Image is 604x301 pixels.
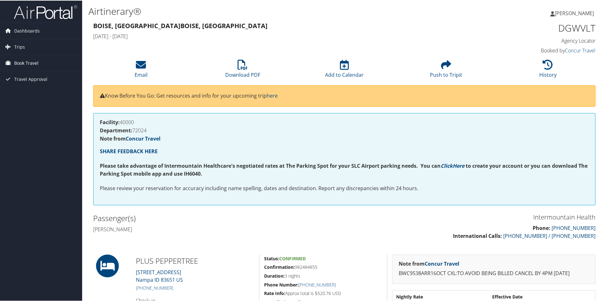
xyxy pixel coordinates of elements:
h5: 982484855 [264,263,382,270]
a: Email [135,63,148,78]
h4: Booked by [477,46,595,53]
a: here [267,92,278,99]
img: airportal-logo.png [14,4,77,19]
span: Travel Approval [14,71,47,87]
a: SHARE FEEDBACK HERE [100,147,158,154]
h2: PLUS PEPPERTREE [136,255,254,266]
a: [PHONE_NUMBER] / [PHONE_NUMBER] [503,232,595,239]
a: [PHONE_NUMBER] [552,224,595,231]
a: [PHONE_NUMBER] [136,284,173,290]
p: Know Before You Go: Get resources and info for your upcoming trip [100,91,589,99]
strong: Please take advantage of Intermountain Healthcare's negotiated rates at The Parking Spot for your... [100,162,441,169]
span: Dashboards [14,22,40,38]
a: Here [453,162,464,169]
a: Add to Calendar [325,63,364,78]
strong: Rate Info: [264,290,285,296]
strong: Boise, [GEOGRAPHIC_DATA] Boise, [GEOGRAPHIC_DATA] [93,21,268,29]
span: Book Travel [14,55,39,70]
a: Push to Tripit [430,63,462,78]
a: Concur Travel [425,260,459,267]
a: Click [441,162,453,169]
strong: Confirmation: [264,263,295,269]
p: BWC9538ARR16OCT CXL:TO AVOID BEING BILLED CANCEL BY 4PM [DATE] [399,269,589,277]
span: [PERSON_NAME] [555,9,594,16]
strong: Note from [100,135,160,141]
h1: Airtinerary® [88,4,430,17]
h4: [DATE] - [DATE] [93,32,468,39]
a: Download PDF [225,63,260,78]
h4: Agency Locator [477,37,595,44]
a: [STREET_ADDRESS]Nampa ID 83651 US [136,268,183,283]
strong: Status: [264,255,279,261]
h5: 3 nights [264,272,382,279]
h4: 40000 [100,119,589,124]
span: Confirmed [279,255,306,261]
h5: Approx total is $520.76 USD [264,290,382,296]
h1: DGWVLT [477,21,595,34]
strong: Duration: [264,272,285,278]
span: Trips [14,39,25,54]
a: [PERSON_NAME] [550,3,600,22]
strong: Phone Number: [264,281,299,287]
strong: International Calls: [453,232,502,239]
strong: Phone: [533,224,550,231]
h2: Passenger(s) [93,212,340,223]
a: History [539,63,557,78]
h4: [PERSON_NAME] [93,225,340,232]
a: Concur Travel [126,135,160,141]
h4: 72024 [100,127,589,132]
strong: Note from [399,260,459,267]
a: [PHONE_NUMBER] [299,281,336,287]
p: Please review your reservation for accuracy including name spelling, dates and destination. Repor... [100,184,589,192]
h3: Intermountain Health [349,212,595,221]
a: Concur Travel [565,46,595,53]
strong: Department: [100,126,132,133]
strong: Facility: [100,118,120,125]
